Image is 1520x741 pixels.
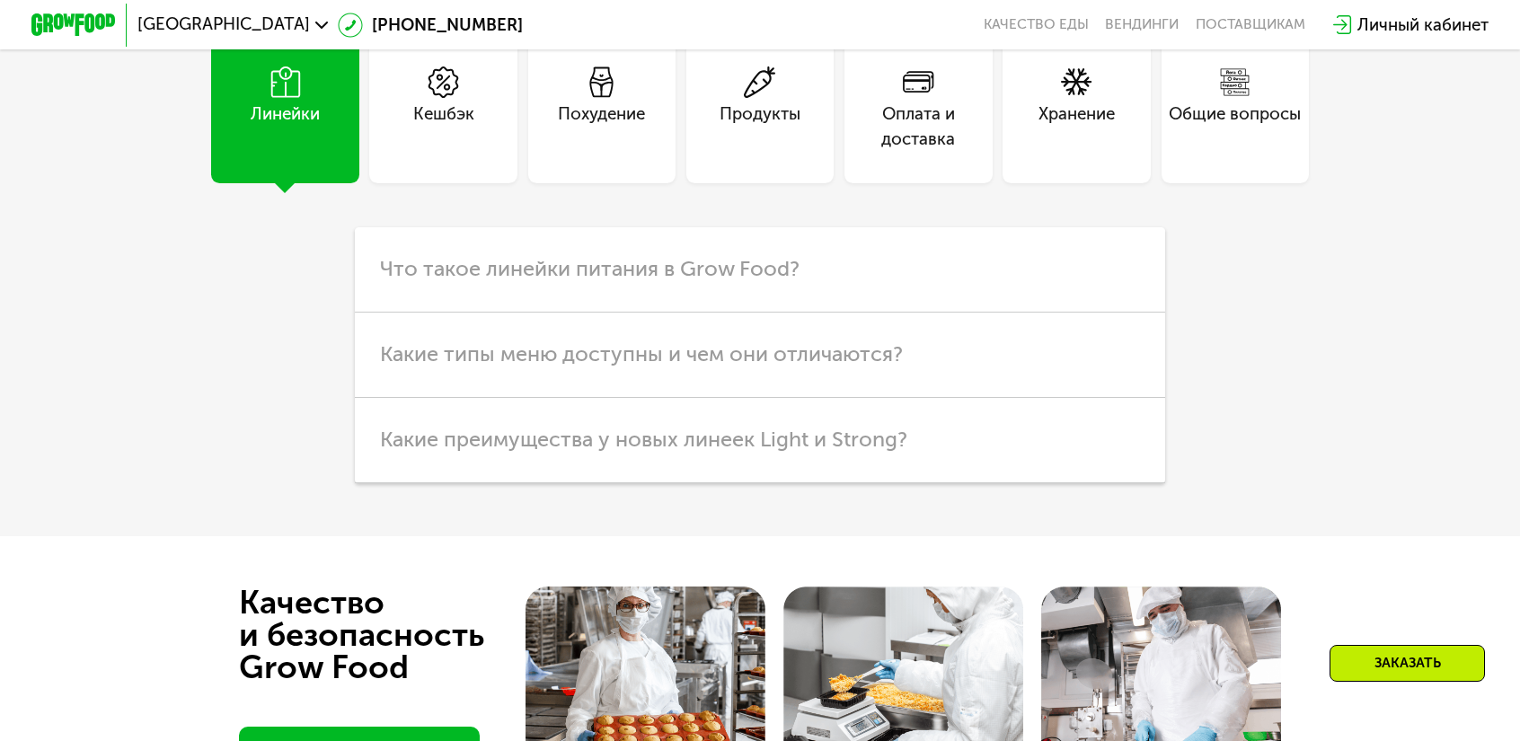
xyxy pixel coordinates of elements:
a: [PHONE_NUMBER] [338,13,523,38]
a: Качество еды [984,16,1089,33]
span: Какие типы меню доступны и чем они отличаются? [380,341,903,366]
span: Что такое линейки питания в Grow Food? [380,256,800,281]
div: Заказать [1330,645,1485,682]
div: Качество и безопасность Grow Food [239,587,551,684]
div: Продукты [720,101,800,152]
div: Общие вопросы [1169,101,1301,152]
div: Хранение [1038,101,1115,152]
div: Похудение [558,101,645,152]
div: Кешбэк [413,101,474,152]
div: Линейки [251,101,320,152]
div: Оплата и доставка [844,101,993,152]
a: Вендинги [1105,16,1179,33]
span: [GEOGRAPHIC_DATA] [137,16,310,33]
div: поставщикам [1196,16,1305,33]
span: Какие преимущества у новых линеек Light и Strong? [380,427,907,452]
div: Личный кабинет [1357,13,1489,38]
